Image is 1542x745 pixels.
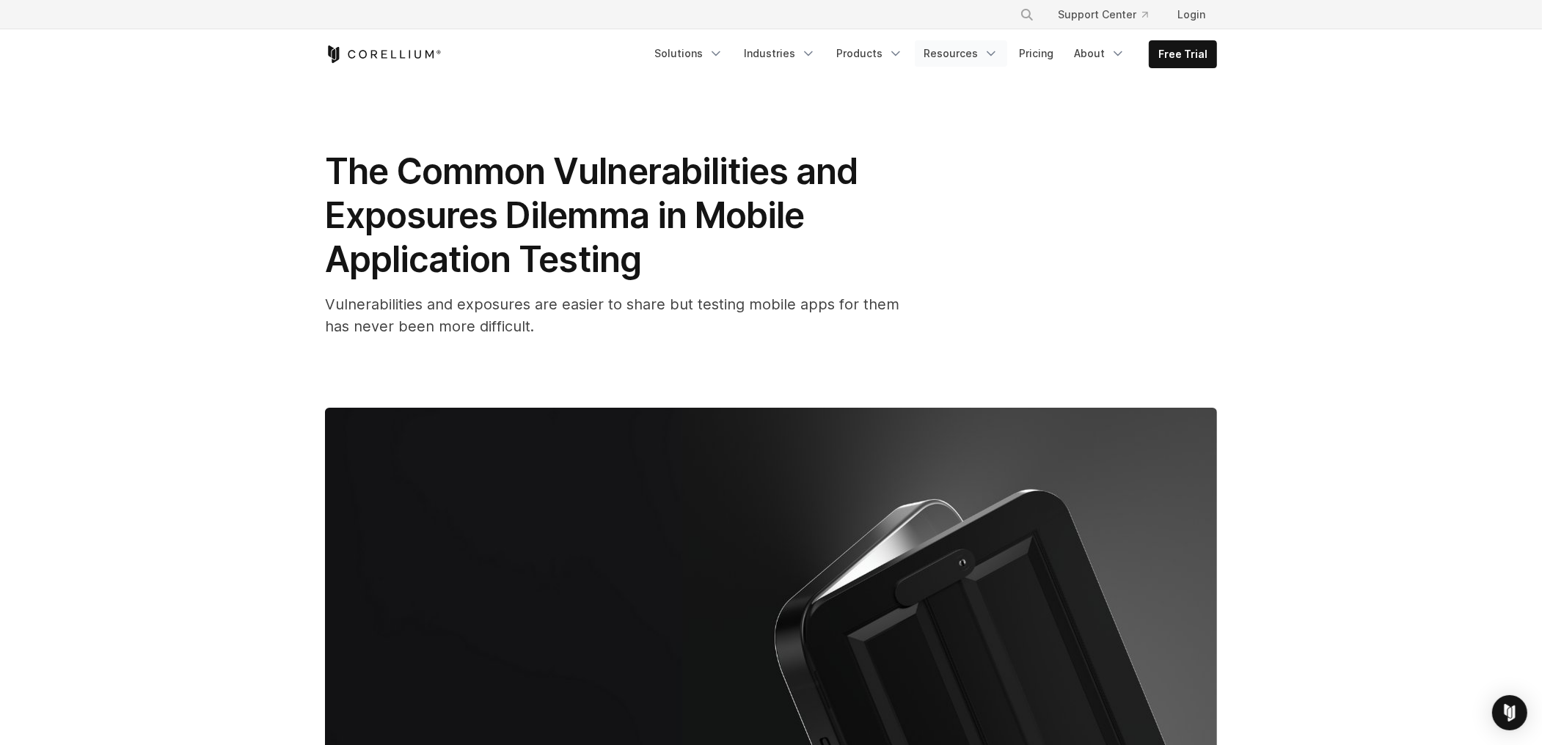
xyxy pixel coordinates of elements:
[1010,40,1062,67] a: Pricing
[1150,41,1216,67] a: Free Trial
[325,296,899,335] span: Vulnerabilities and exposures are easier to share but testing mobile apps for them has never been...
[1166,1,1217,28] a: Login
[325,150,858,281] span: The Common Vulnerabilities and Exposures Dilemma in Mobile Application Testing
[1046,1,1160,28] a: Support Center
[1002,1,1217,28] div: Navigation Menu
[1492,695,1527,730] div: Open Intercom Messenger
[325,45,442,63] a: Corellium Home
[1014,1,1040,28] button: Search
[646,40,732,67] a: Solutions
[915,40,1007,67] a: Resources
[646,40,1217,68] div: Navigation Menu
[1065,40,1134,67] a: About
[735,40,825,67] a: Industries
[827,40,912,67] a: Products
